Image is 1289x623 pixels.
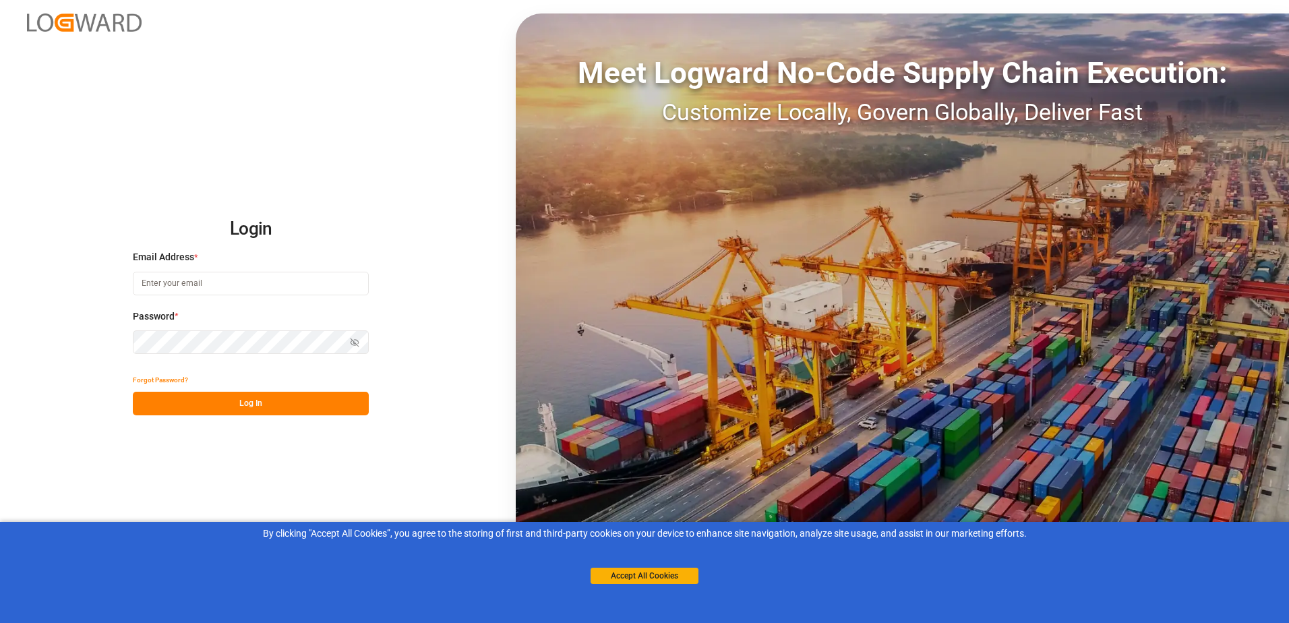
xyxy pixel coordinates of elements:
button: Log In [133,392,369,415]
span: Email Address [133,250,194,264]
button: Accept All Cookies [591,568,698,584]
input: Enter your email [133,272,369,295]
button: Forgot Password? [133,368,188,392]
h2: Login [133,208,369,251]
img: Logward_new_orange.png [27,13,142,32]
div: By clicking "Accept All Cookies”, you agree to the storing of first and third-party cookies on yo... [9,527,1280,541]
span: Password [133,309,175,324]
div: Meet Logward No-Code Supply Chain Execution: [516,51,1289,95]
div: Customize Locally, Govern Globally, Deliver Fast [516,95,1289,129]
